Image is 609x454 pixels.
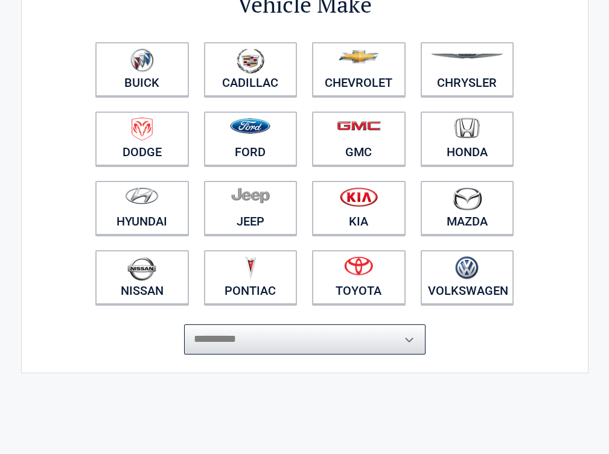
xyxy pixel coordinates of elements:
a: Cadillac [204,42,298,96]
a: Chrysler [421,42,514,96]
a: Dodge [95,112,189,166]
img: pontiac [244,256,257,279]
img: chevrolet [339,50,379,63]
img: honda [454,118,480,139]
a: Nissan [95,250,189,304]
a: Buick [95,42,189,96]
a: Jeep [204,181,298,235]
a: Honda [421,112,514,166]
img: gmc [337,121,381,131]
img: hyundai [125,187,159,204]
img: volkswagen [455,256,479,280]
a: Volkswagen [421,250,514,304]
a: Mazda [421,181,514,235]
img: nissan [127,256,156,281]
img: chrysler [430,54,504,59]
img: toyota [344,256,373,276]
img: buick [130,48,154,72]
img: ford [230,118,270,134]
a: Ford [204,112,298,166]
img: kia [340,187,378,207]
a: Kia [312,181,406,235]
a: Pontiac [204,250,298,304]
img: jeep [231,187,270,204]
a: Hyundai [95,181,189,235]
img: mazda [452,187,482,210]
a: GMC [312,112,406,166]
a: Toyota [312,250,406,304]
img: cadillac [237,48,264,74]
a: Chevrolet [312,42,406,96]
img: dodge [132,118,153,141]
